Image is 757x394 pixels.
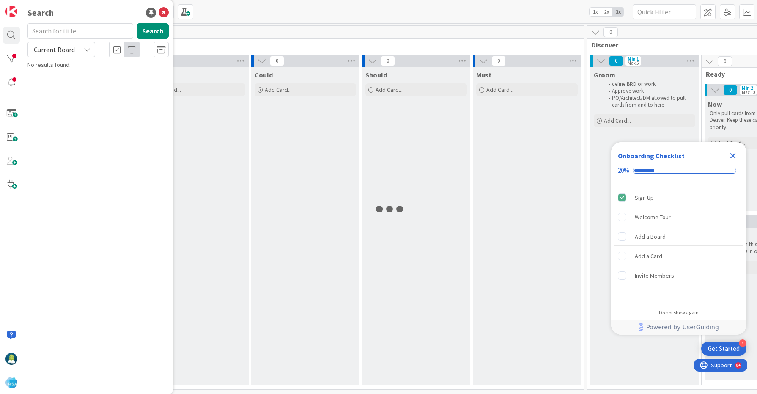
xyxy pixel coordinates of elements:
[633,4,696,19] input: Quick Filter...
[614,208,743,226] div: Welcome Tour is incomplete.
[255,71,273,79] span: Could
[635,212,671,222] div: Welcome Tour
[614,266,743,285] div: Invite Members is incomplete.
[708,344,740,353] div: Get Started
[615,320,742,335] a: Powered by UserGuiding
[611,320,746,335] div: Footer
[270,56,284,66] span: 0
[635,231,666,242] div: Add a Board
[742,90,755,94] div: Max 10
[604,88,694,94] li: Approve work
[609,56,623,66] span: 0
[476,71,491,79] span: Must
[718,56,732,66] span: 0
[601,8,612,16] span: 2x
[611,185,746,304] div: Checklist items
[27,6,54,19] div: Search
[594,71,615,79] span: Groom
[635,193,654,203] div: Sign Up
[612,8,624,16] span: 3x
[604,81,694,88] li: define BRD or work
[5,353,17,365] img: RD
[491,56,506,66] span: 0
[739,339,746,347] div: 4
[614,247,743,265] div: Add a Card is incomplete.
[726,149,740,163] div: Close Checklist
[618,151,685,161] div: Onboarding Checklist
[635,270,674,281] div: Invite Members
[742,86,753,90] div: Min 2
[265,86,292,94] span: Add Card...
[27,61,169,69] div: No results found.
[27,23,133,39] input: Search for title...
[603,27,618,37] span: 0
[17,1,38,11] span: Support
[701,342,746,356] div: Open Get Started checklist, remaining modules: 4
[618,167,740,174] div: Checklist progress: 20%
[635,251,662,261] div: Add a Card
[31,41,573,49] span: Product Backlog
[34,45,75,54] span: Current Board
[604,95,694,109] li: PO/Architect/DM allowed to pull cards from and to here
[614,188,743,207] div: Sign Up is complete.
[5,377,17,388] img: avatar
[628,61,639,65] div: Max 5
[611,142,746,335] div: Checklist Container
[365,71,387,79] span: Should
[708,100,722,108] span: Now
[604,117,631,124] span: Add Card...
[618,167,629,174] div: 20%
[376,86,403,94] span: Add Card...
[381,56,395,66] span: 0
[628,57,639,61] div: Min 1
[614,227,743,246] div: Add a Board is incomplete.
[486,86,513,94] span: Add Card...
[590,8,601,16] span: 1x
[137,23,169,39] button: Search
[718,139,745,147] span: Add Card...
[42,3,47,10] div: 9+
[646,322,719,332] span: Powered by UserGuiding
[659,309,699,316] div: Do not show again
[723,85,738,95] span: 0
[5,6,17,17] img: Visit kanbanzone.com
